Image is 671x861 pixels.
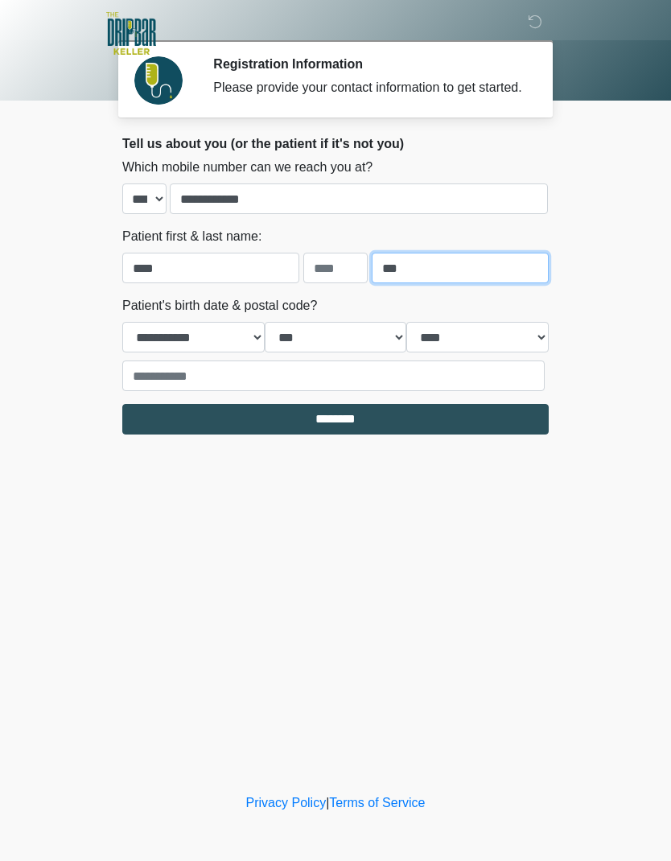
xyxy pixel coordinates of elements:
a: | [326,796,329,810]
div: Please provide your contact information to get started. [213,78,525,97]
img: The DRIPBaR - Keller Logo [106,12,156,55]
a: Terms of Service [329,796,425,810]
img: Agent Avatar [134,56,183,105]
label: Patient's birth date & postal code? [122,296,317,315]
label: Which mobile number can we reach you at? [122,158,373,177]
label: Patient first & last name: [122,227,261,246]
a: Privacy Policy [246,796,327,810]
h2: Tell us about you (or the patient if it's not you) [122,136,549,151]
